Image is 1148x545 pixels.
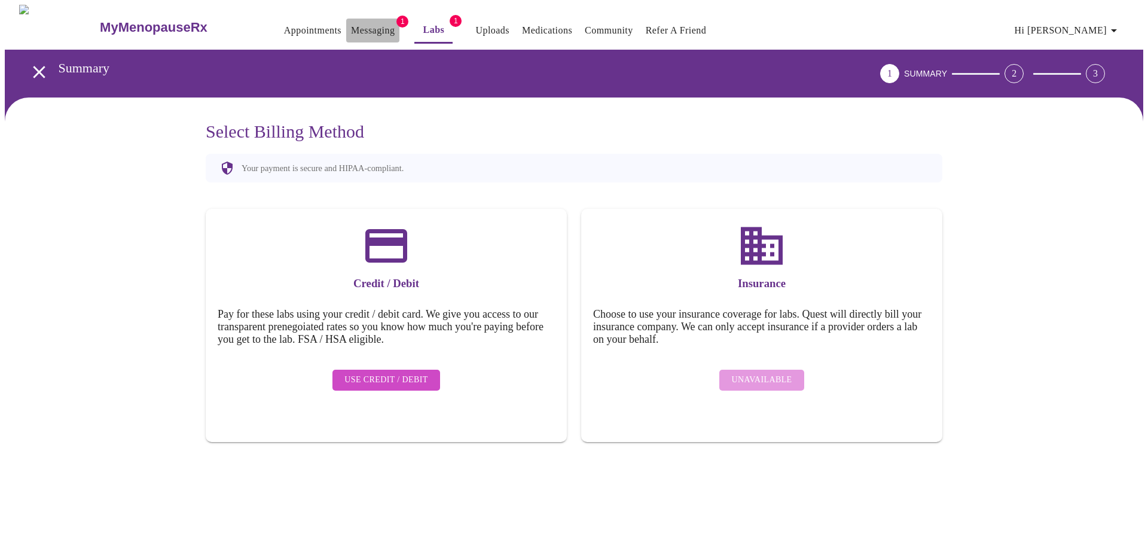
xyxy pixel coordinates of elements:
button: Community [580,19,638,42]
button: Appointments [279,19,346,42]
button: Messaging [346,19,399,42]
a: Messaging [351,22,395,39]
button: Medications [517,19,577,42]
span: Hi [PERSON_NAME] [1015,22,1121,39]
a: Community [585,22,633,39]
h3: Insurance [593,277,930,290]
button: Labs [414,18,453,44]
span: Use Credit / Debit [344,373,428,388]
span: 1 [450,15,462,27]
a: Uploads [475,22,509,39]
button: Refer a Friend [641,19,712,42]
button: Uploads [471,19,514,42]
div: 2 [1004,64,1024,83]
a: Appointments [284,22,341,39]
button: open drawer [22,54,57,90]
img: MyMenopauseRx Logo [19,5,99,50]
h3: Summary [59,60,814,76]
a: MyMenopauseRx [99,7,255,48]
h3: MyMenopauseRx [100,20,207,35]
span: 1 [396,16,408,28]
div: 1 [880,64,899,83]
span: SUMMARY [904,69,947,78]
button: Use Credit / Debit [332,370,440,391]
p: Your payment is secure and HIPAA-compliant. [242,163,404,173]
div: 3 [1086,64,1105,83]
a: Labs [423,22,445,38]
h3: Credit / Debit [218,277,555,290]
button: Hi [PERSON_NAME] [1010,19,1126,42]
h5: Choose to use your insurance coverage for labs. Quest will directly bill your insurance company. ... [593,308,930,346]
a: Medications [522,22,572,39]
h5: Pay for these labs using your credit / debit card. We give you access to our transparent prenegoi... [218,308,555,346]
a: Refer a Friend [646,22,707,39]
h3: Select Billing Method [206,121,942,142]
